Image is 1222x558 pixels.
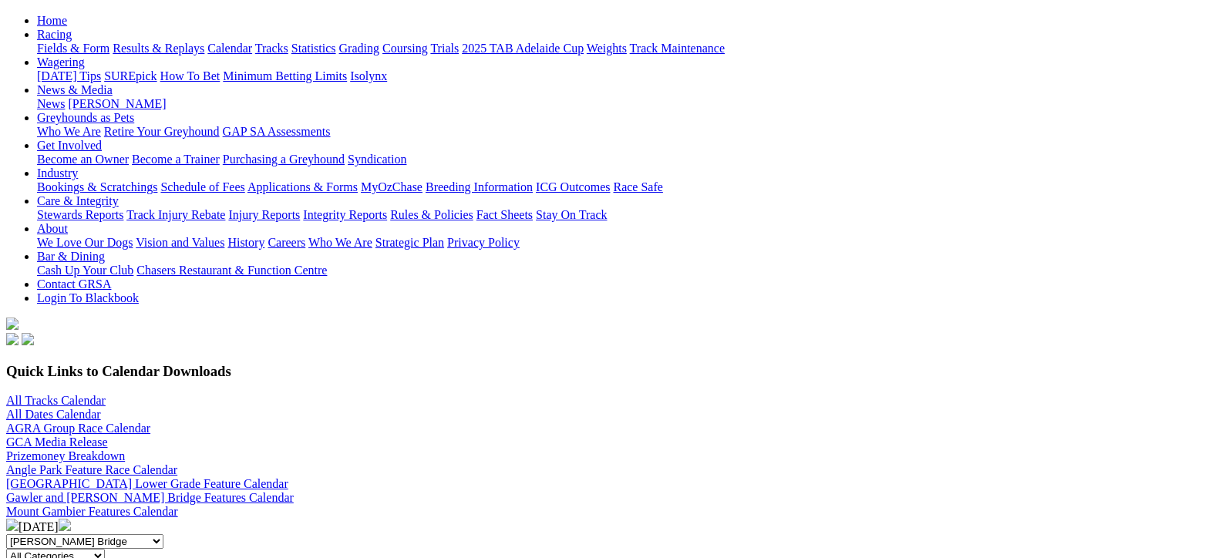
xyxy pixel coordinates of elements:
[136,236,224,249] a: Vision and Values
[390,208,473,221] a: Rules & Policies
[6,463,177,476] a: Angle Park Feature Race Calendar
[630,42,725,55] a: Track Maintenance
[223,125,331,138] a: GAP SA Assessments
[6,363,1216,380] h3: Quick Links to Calendar Downloads
[136,264,327,277] a: Chasers Restaurant & Function Centre
[104,69,157,82] a: SUREpick
[37,166,78,180] a: Industry
[223,69,347,82] a: Minimum Betting Limits
[160,180,244,193] a: Schedule of Fees
[536,180,610,193] a: ICG Outcomes
[37,125,1216,139] div: Greyhounds as Pets
[37,97,65,110] a: News
[37,83,113,96] a: News & Media
[37,14,67,27] a: Home
[587,42,627,55] a: Weights
[430,42,459,55] a: Trials
[104,125,220,138] a: Retire Your Greyhound
[6,477,288,490] a: [GEOGRAPHIC_DATA] Lower Grade Feature Calendar
[6,435,108,449] a: GCA Media Release
[6,505,178,518] a: Mount Gambier Features Calendar
[6,422,150,435] a: AGRA Group Race Calendar
[303,208,387,221] a: Integrity Reports
[37,139,102,152] a: Get Involved
[6,519,19,531] img: chevron-left-pager-white.svg
[462,42,584,55] a: 2025 TAB Adelaide Cup
[476,208,533,221] a: Fact Sheets
[113,42,204,55] a: Results & Replays
[37,264,1216,277] div: Bar & Dining
[361,180,422,193] a: MyOzChase
[37,291,139,304] a: Login To Blackbook
[6,449,125,462] a: Prizemoney Breakdown
[37,125,101,138] a: Who We Are
[37,250,105,263] a: Bar & Dining
[228,208,300,221] a: Injury Reports
[160,69,220,82] a: How To Bet
[308,236,372,249] a: Who We Are
[37,277,111,291] a: Contact GRSA
[227,236,264,249] a: History
[22,333,34,345] img: twitter.svg
[223,153,345,166] a: Purchasing a Greyhound
[37,153,1216,166] div: Get Involved
[247,180,358,193] a: Applications & Forms
[382,42,428,55] a: Coursing
[37,222,68,235] a: About
[536,208,607,221] a: Stay On Track
[37,97,1216,111] div: News & Media
[68,97,166,110] a: [PERSON_NAME]
[37,42,1216,55] div: Racing
[37,208,1216,222] div: Care & Integrity
[37,208,123,221] a: Stewards Reports
[37,42,109,55] a: Fields & Form
[132,153,220,166] a: Become a Trainer
[37,194,119,207] a: Care & Integrity
[447,236,520,249] a: Privacy Policy
[375,236,444,249] a: Strategic Plan
[268,236,305,249] a: Careers
[6,318,19,330] img: logo-grsa-white.png
[37,236,133,249] a: We Love Our Dogs
[37,28,72,41] a: Racing
[37,264,133,277] a: Cash Up Your Club
[37,111,134,124] a: Greyhounds as Pets
[348,153,406,166] a: Syndication
[291,42,336,55] a: Statistics
[207,42,252,55] a: Calendar
[339,42,379,55] a: Grading
[37,180,157,193] a: Bookings & Scratchings
[6,408,101,421] a: All Dates Calendar
[6,491,294,504] a: Gawler and [PERSON_NAME] Bridge Features Calendar
[59,519,71,531] img: chevron-right-pager-white.svg
[613,180,662,193] a: Race Safe
[37,153,129,166] a: Become an Owner
[6,394,106,407] a: All Tracks Calendar
[37,180,1216,194] div: Industry
[37,236,1216,250] div: About
[37,69,1216,83] div: Wagering
[37,55,85,69] a: Wagering
[350,69,387,82] a: Isolynx
[426,180,533,193] a: Breeding Information
[126,208,225,221] a: Track Injury Rebate
[6,333,19,345] img: facebook.svg
[6,519,1216,534] div: [DATE]
[37,69,101,82] a: [DATE] Tips
[255,42,288,55] a: Tracks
